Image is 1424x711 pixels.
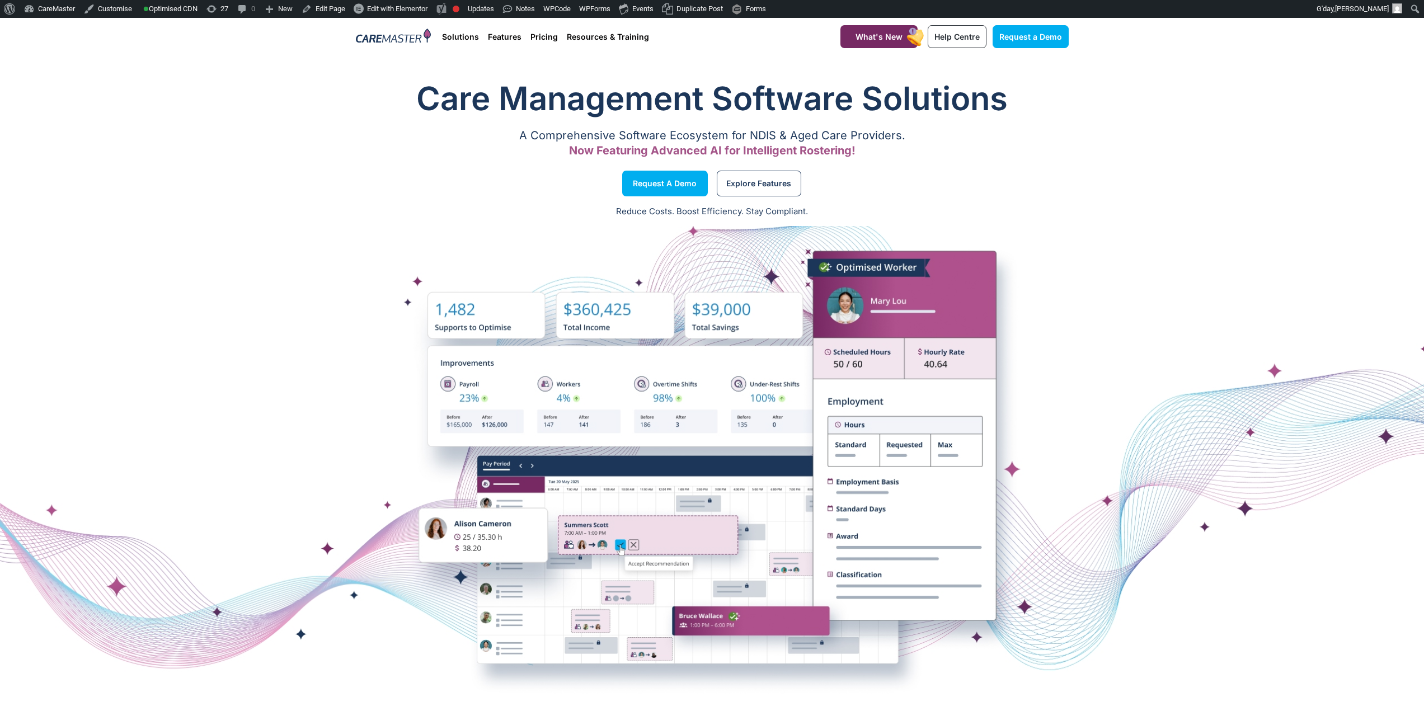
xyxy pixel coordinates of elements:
[726,181,791,186] span: Explore Features
[569,144,856,157] span: Now Featuring Advanced AI for Intelligent Rostering!
[928,25,986,48] a: Help Centre
[999,32,1062,41] span: Request a Demo
[622,171,708,196] a: Request a Demo
[567,18,649,55] a: Resources & Training
[856,32,903,41] span: What's New
[488,18,521,55] a: Features
[356,132,1069,139] p: A Comprehensive Software Ecosystem for NDIS & Aged Care Providers.
[934,32,980,41] span: Help Centre
[840,25,918,48] a: What's New
[633,181,697,186] span: Request a Demo
[367,4,427,13] span: Edit with Elementor
[7,205,1417,218] p: Reduce Costs. Boost Efficiency. Stay Compliant.
[356,76,1069,121] h1: Care Management Software Solutions
[993,25,1069,48] a: Request a Demo
[717,171,801,196] a: Explore Features
[1335,4,1389,13] span: [PERSON_NAME]
[442,18,479,55] a: Solutions
[356,29,431,45] img: CareMaster Logo
[530,18,558,55] a: Pricing
[442,18,812,55] nav: Menu
[453,6,459,12] div: Focus keyphrase not set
